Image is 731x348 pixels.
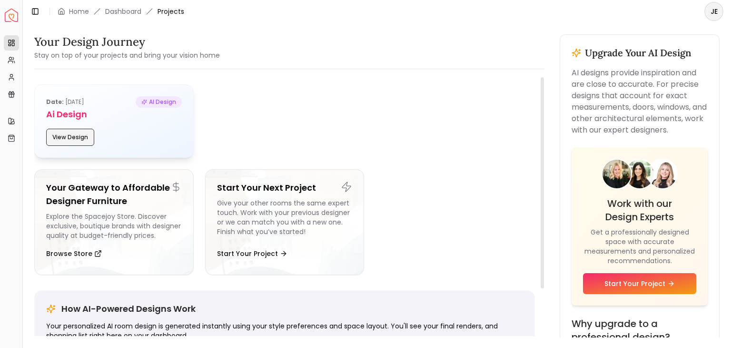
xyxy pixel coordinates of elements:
p: Get a professionally designed space with accurate measurements and personalized recommendations. [583,227,696,266]
button: Browse Store [46,244,102,263]
img: Designer 2 [625,160,654,201]
span: Projects [158,7,184,16]
button: Start Your Project [217,244,287,263]
h5: Your Gateway to Affordable Designer Furniture [46,181,182,208]
img: Designer 1 [603,160,631,203]
h3: Your Design Journey [34,34,220,50]
button: JE [704,2,723,21]
span: AI Design [136,96,182,108]
a: Spacejoy [5,9,18,22]
p: [DATE] [46,96,84,108]
a: Start Your Next ProjectGive your other rooms the same expert touch. Work with your previous desig... [205,169,365,275]
h4: Why upgrade to a professional design? [572,317,708,344]
p: AI designs provide inspiration and are close to accurate. For precise designs that account for ex... [572,67,708,136]
h5: How AI-Powered Designs Work [61,302,196,316]
button: View Design [46,129,94,146]
a: Dashboard [105,7,141,16]
img: Spacejoy Logo [5,9,18,22]
a: Start Your Project [583,273,696,294]
small: Stay on top of your projects and bring your vision home [34,51,220,60]
nav: breadcrumb [58,7,184,16]
div: Give your other rooms the same expert touch. Work with your previous designer or we can match you... [217,198,353,240]
h5: Ai Design [46,108,182,121]
h4: Work with our Design Experts [583,197,696,224]
a: Your Gateway to Affordable Designer FurnitureExplore the Spacejoy Store. Discover exclusive, bout... [34,169,194,275]
a: Home [69,7,89,16]
div: Explore the Spacejoy Store. Discover exclusive, boutique brands with designer quality at budget-f... [46,212,182,240]
span: JE [705,3,722,20]
img: Designer 3 [648,160,677,192]
p: Your personalized AI room design is generated instantly using your style preferences and space la... [46,321,523,340]
b: Date: [46,98,64,106]
h5: Start Your Next Project [217,181,353,194]
h3: Upgrade Your AI Design [585,46,691,60]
